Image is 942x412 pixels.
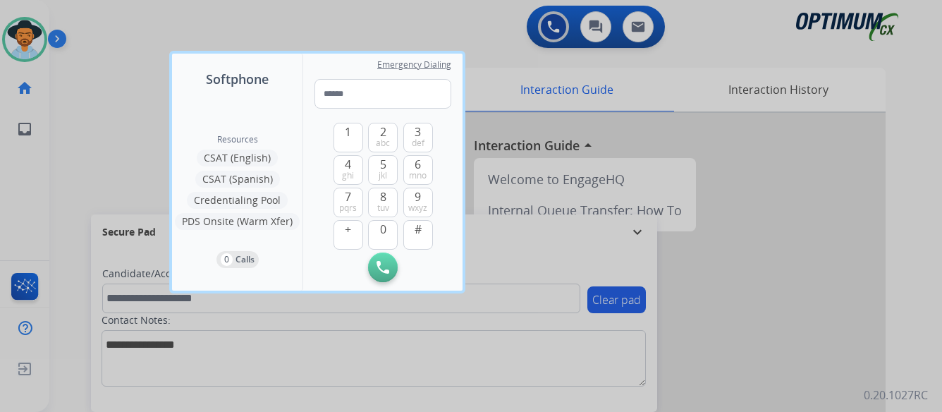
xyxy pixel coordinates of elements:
button: PDS Onsite (Warm Xfer) [175,213,300,230]
span: ghi [342,170,354,181]
button: 9wxyz [403,188,433,217]
button: 6mno [403,155,433,185]
span: 2 [380,123,386,140]
span: tuv [377,202,389,214]
button: 3def [403,123,433,152]
button: CSAT (Spanish) [195,171,280,188]
button: CSAT (English) [197,150,278,166]
span: Softphone [206,69,269,89]
span: 4 [345,156,351,173]
p: 0.20.1027RC [864,387,928,404]
button: 0 [368,220,398,250]
span: # [415,221,422,238]
span: Emergency Dialing [377,59,451,71]
span: 3 [415,123,421,140]
span: + [345,221,351,238]
p: 0 [221,253,233,266]
p: Calls [235,253,255,266]
span: 9 [415,188,421,205]
button: 1 [334,123,363,152]
button: 7pqrs [334,188,363,217]
span: 7 [345,188,351,205]
span: 6 [415,156,421,173]
span: mno [409,170,427,181]
button: Credentialing Pool [187,192,288,209]
button: 5jkl [368,155,398,185]
button: + [334,220,363,250]
button: 8tuv [368,188,398,217]
span: wxyz [408,202,427,214]
span: 5 [380,156,386,173]
span: 8 [380,188,386,205]
span: jkl [379,170,387,181]
span: 0 [380,221,386,238]
span: 1 [345,123,351,140]
button: 0Calls [216,251,259,268]
span: pqrs [339,202,357,214]
span: abc [376,138,390,149]
span: def [412,138,424,149]
button: 4ghi [334,155,363,185]
img: call-button [377,261,389,274]
span: Resources [217,134,258,145]
button: # [403,220,433,250]
button: 2abc [368,123,398,152]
